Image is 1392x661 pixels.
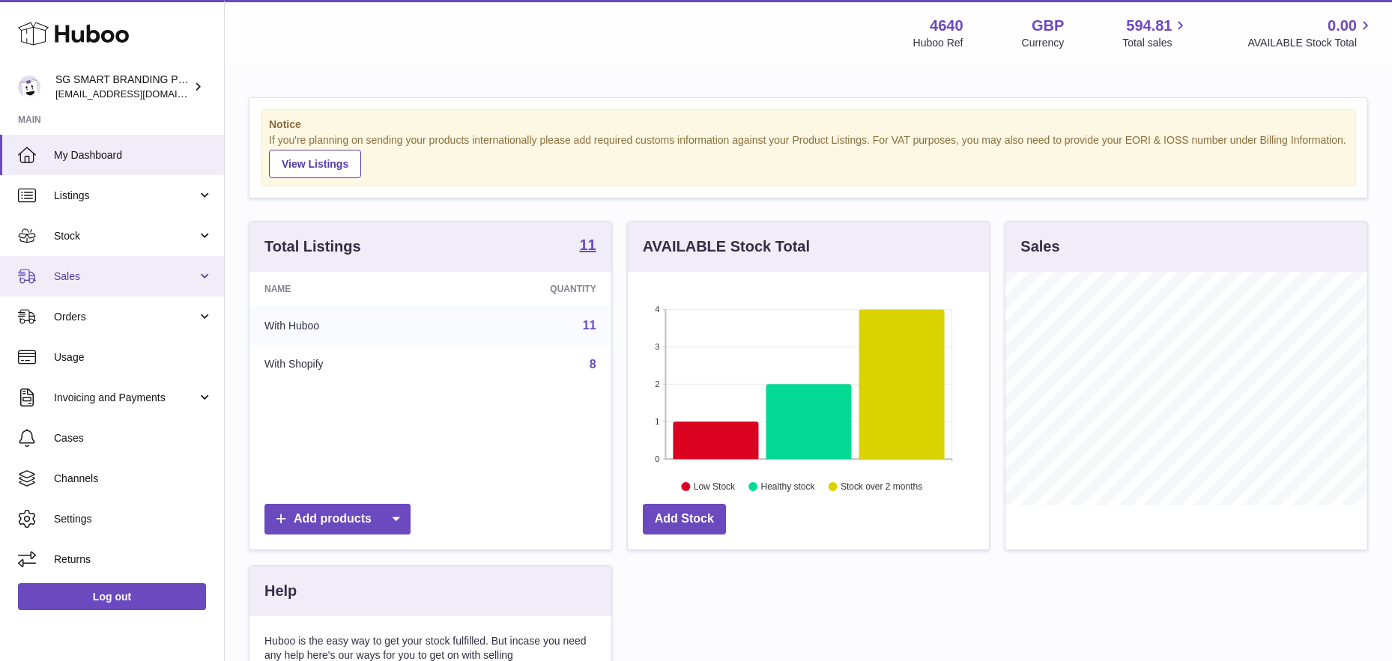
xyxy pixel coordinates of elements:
h3: Help [264,581,297,601]
a: 11 [579,237,596,255]
text: Low Stock [694,481,736,492]
div: Huboo Ref [913,36,963,50]
span: Returns [54,552,213,567]
td: With Shopify [249,345,444,384]
span: AVAILABLE Stock Total [1247,36,1374,50]
span: 0.00 [1328,16,1357,36]
div: If you're planning on sending your products internationally please add required customs informati... [269,133,1348,178]
span: Usage [54,350,213,365]
text: 1 [655,417,659,426]
strong: GBP [1032,16,1064,36]
span: Cases [54,431,213,445]
span: Settings [54,512,213,526]
a: 8 [590,358,596,371]
a: 0.00 AVAILABLE Stock Total [1247,16,1374,50]
span: Orders [54,310,197,324]
text: 0 [655,454,659,463]
span: Total sales [1122,36,1189,50]
span: [EMAIL_ADDRESS][DOMAIN_NAME] [55,88,220,100]
a: 594.81 Total sales [1122,16,1189,50]
text: 3 [655,342,659,351]
th: Name [249,272,444,306]
a: Log out [18,583,206,610]
img: uktopsmileshipping@gmail.com [18,76,40,98]
h3: AVAILABLE Stock Total [643,237,810,257]
a: View Listings [269,150,361,178]
a: Add Stock [643,504,726,534]
h3: Sales [1020,237,1059,257]
strong: 11 [579,237,596,252]
a: Add products [264,504,411,534]
span: My Dashboard [54,148,213,162]
strong: Notice [269,118,1348,132]
h3: Total Listings [264,237,361,257]
span: Stock [54,229,197,243]
a: 11 [583,319,596,332]
text: 2 [655,380,659,389]
text: Healthy stock [760,481,815,492]
span: Invoicing and Payments [54,391,197,405]
text: 4 [655,305,659,314]
div: SG SMART BRANDING PTE. LTD. [55,73,190,101]
span: Channels [54,472,213,486]
th: Quantity [444,272,611,306]
text: Stock over 2 months [841,481,922,492]
span: Listings [54,189,197,203]
div: Currency [1022,36,1065,50]
span: 594.81 [1126,16,1172,36]
span: Sales [54,269,197,284]
strong: 4640 [930,16,963,36]
td: With Huboo [249,306,444,345]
